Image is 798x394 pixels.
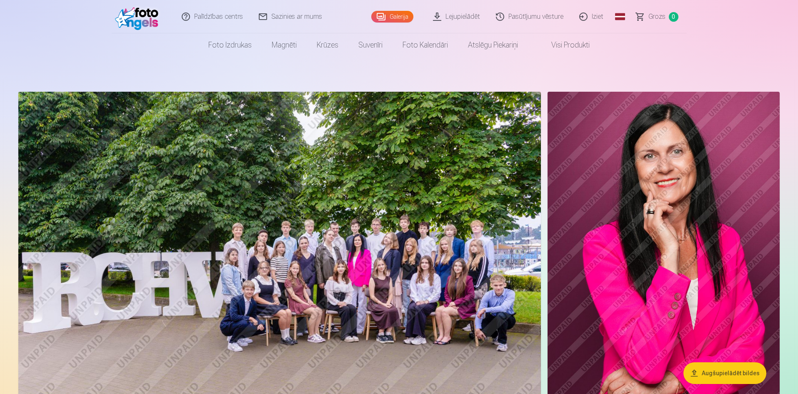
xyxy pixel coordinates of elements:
[198,33,262,57] a: Foto izdrukas
[393,33,458,57] a: Foto kalendāri
[307,33,348,57] a: Krūzes
[262,33,307,57] a: Magnēti
[683,362,766,384] button: Augšupielādēt bildes
[348,33,393,57] a: Suvenīri
[528,33,600,57] a: Visi produkti
[648,12,665,22] span: Grozs
[458,33,528,57] a: Atslēgu piekariņi
[371,11,413,23] a: Galerija
[115,3,163,30] img: /fa1
[669,12,678,22] span: 0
